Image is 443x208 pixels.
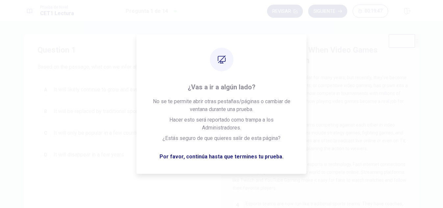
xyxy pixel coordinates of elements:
[267,5,303,18] button: Revisar
[40,10,74,17] h1: CET1 Lectura
[365,9,382,14] span: 00:19:47
[54,86,145,94] span: It will likely continue to grow and evolve
[40,106,51,117] div: B
[233,75,408,112] span: Video games have been popular for many years, but recently, they've become more than just a hobby...
[233,121,243,131] div: 2
[37,103,209,120] button: BIt will be replaced by traditional sports
[37,147,209,163] button: DIt will disappear in a few years
[233,45,407,66] h4: The Rise of Esports: When Video Games Become a Profession
[40,150,51,160] div: D
[233,74,243,84] div: 1
[126,7,168,15] h1: Pregunta 1 de 14
[40,84,51,95] div: A
[40,128,51,138] div: C
[54,107,142,115] span: It will be replaced by traditional sports
[353,5,388,18] button: 00:19:47
[37,63,209,71] span: Based on the passage, what can we infer about the future of esports?
[233,162,406,191] span: One reason for the growth of esports is technology. Fast internet connections allow players from ...
[37,125,209,141] button: CIt will only be popular in a few countries
[233,160,243,171] div: 3
[54,129,145,137] span: It will only be popular in a few countries
[37,81,209,98] button: AIt will likely continue to grow and evolve
[54,151,124,159] span: It will disappear in a few years
[308,5,347,18] button: Siguiente
[37,45,209,55] h4: Question 1
[233,122,406,151] span: Esports involves players or teams competing against each other in video games. Popular esports ga...
[40,5,74,10] span: Prueba de Nivel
